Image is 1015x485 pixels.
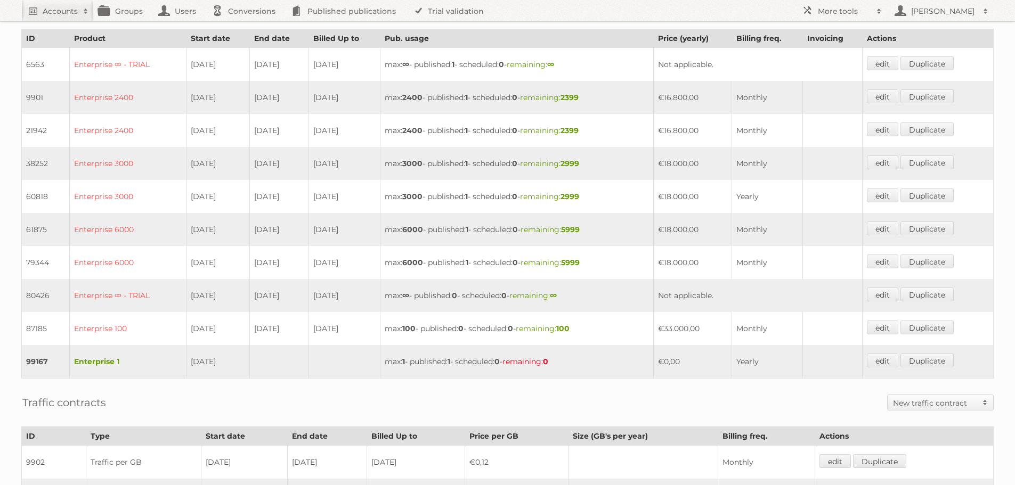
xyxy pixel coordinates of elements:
[70,213,186,246] td: Enterprise 6000
[547,60,554,69] strong: ∞
[402,258,423,267] strong: 6000
[452,60,454,69] strong: 1
[900,320,954,334] a: Duplicate
[556,324,570,333] strong: 100
[186,279,250,312] td: [DATE]
[380,312,653,345] td: max: - published: - scheduled: -
[513,258,518,267] strong: 0
[908,6,978,17] h2: [PERSON_NAME]
[308,81,380,114] td: [DATE]
[250,279,308,312] td: [DATE]
[465,446,568,479] td: €0,12
[732,345,803,379] td: Yearly
[867,155,898,169] a: edit
[853,454,906,468] a: Duplicate
[818,6,871,17] h2: More tools
[466,225,468,234] strong: 1
[900,254,954,268] a: Duplicate
[22,345,70,379] td: 99167
[653,29,732,48] th: Price (yearly)
[402,93,423,102] strong: 2400
[22,180,70,213] td: 60818
[900,56,954,70] a: Duplicate
[186,48,250,81] td: [DATE]
[70,147,186,180] td: Enterprise 3000
[732,114,803,147] td: Monthly
[521,258,580,267] span: remaining:
[250,48,308,81] td: [DATE]
[402,324,416,333] strong: 100
[815,427,994,446] th: Actions
[186,114,250,147] td: [DATE]
[308,180,380,213] td: [DATE]
[466,258,468,267] strong: 1
[22,48,70,81] td: 6563
[70,279,186,312] td: Enterprise ∞ - TRIAL
[250,147,308,180] td: [DATE]
[402,357,405,366] strong: 1
[250,114,308,147] td: [DATE]
[561,93,579,102] strong: 2399
[867,89,898,103] a: edit
[732,180,803,213] td: Yearly
[520,93,579,102] span: remaining:
[867,254,898,268] a: edit
[86,446,201,479] td: Traffic per GB
[561,126,579,135] strong: 2399
[308,29,380,48] th: Billed Up to
[561,192,579,201] strong: 2999
[501,291,507,300] strong: 0
[186,345,250,379] td: [DATE]
[380,147,653,180] td: max: - published: - scheduled: -
[201,446,287,479] td: [DATE]
[380,180,653,213] td: max: - published: - scheduled: -
[250,213,308,246] td: [DATE]
[367,446,465,479] td: [DATE]
[402,60,409,69] strong: ∞
[569,427,718,446] th: Size (GB's per year)
[512,192,517,201] strong: 0
[512,126,517,135] strong: 0
[186,180,250,213] td: [DATE]
[900,287,954,301] a: Duplicate
[900,155,954,169] a: Duplicate
[402,159,423,168] strong: 3000
[22,114,70,147] td: 21942
[653,147,732,180] td: €18.000,00
[287,427,367,446] th: End date
[465,427,568,446] th: Price per GB
[308,246,380,279] td: [DATE]
[494,357,500,366] strong: 0
[70,48,186,81] td: Enterprise ∞ - TRIAL
[250,29,308,48] th: End date
[653,279,862,312] td: Not applicable.
[452,291,457,300] strong: 0
[70,29,186,48] th: Product
[86,427,201,446] th: Type
[308,114,380,147] td: [DATE]
[380,29,653,48] th: Pub. usage
[900,221,954,235] a: Duplicate
[520,192,579,201] span: remaining:
[900,122,954,136] a: Duplicate
[561,159,579,168] strong: 2999
[977,395,993,410] span: Toggle
[186,213,250,246] td: [DATE]
[718,446,815,479] td: Monthly
[380,114,653,147] td: max: - published: - scheduled: -
[380,279,653,312] td: max: - published: - scheduled: -
[458,324,464,333] strong: 0
[508,324,513,333] strong: 0
[402,291,409,300] strong: ∞
[70,180,186,213] td: Enterprise 3000
[380,213,653,246] td: max: - published: - scheduled: -
[819,454,851,468] a: edit
[70,114,186,147] td: Enterprise 2400
[465,192,468,201] strong: 1
[900,89,954,103] a: Duplicate
[287,446,367,479] td: [DATE]
[308,48,380,81] td: [DATE]
[867,122,898,136] a: edit
[22,81,70,114] td: 9901
[513,225,518,234] strong: 0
